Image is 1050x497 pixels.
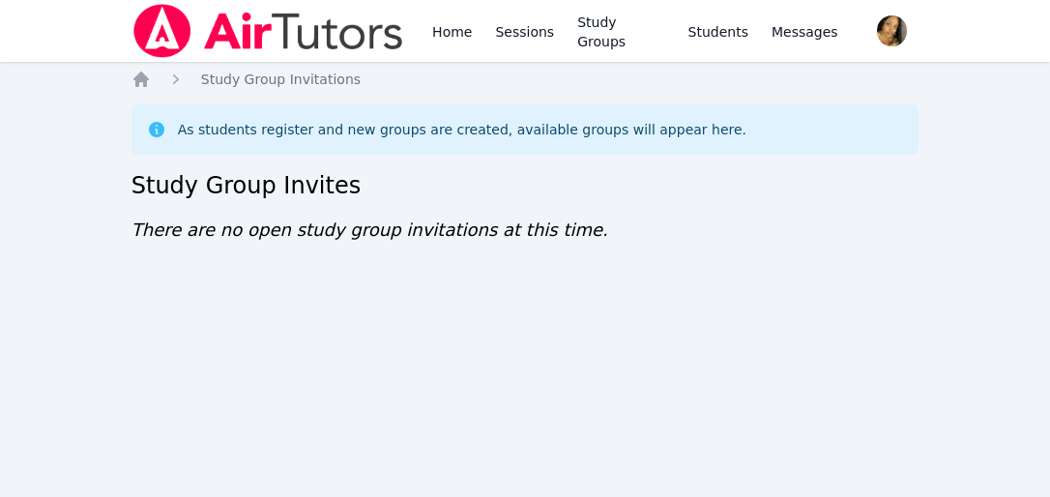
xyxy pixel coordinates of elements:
h2: Study Group Invites [131,170,919,201]
div: As students register and new groups are created, available groups will appear here. [178,120,746,139]
a: Study Group Invitations [201,70,361,89]
nav: Breadcrumb [131,70,919,89]
img: Air Tutors [131,4,405,58]
span: Messages [772,22,838,42]
span: There are no open study group invitations at this time. [131,219,608,240]
span: Study Group Invitations [201,72,361,87]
